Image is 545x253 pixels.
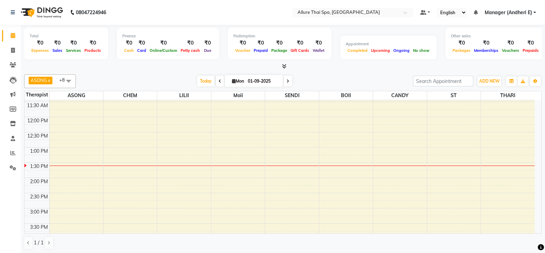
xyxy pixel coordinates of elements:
[179,48,202,53] span: Petty cash
[319,91,373,100] span: BOII
[122,33,214,39] div: Finance
[265,91,319,100] span: SENDI
[59,77,70,83] span: +8
[500,39,521,47] div: ₹0
[451,39,472,47] div: ₹0
[252,39,270,47] div: ₹0
[477,76,501,86] button: ADD NEW
[373,91,426,100] span: CANDY
[64,39,83,47] div: ₹0
[233,48,252,53] span: Voucher
[135,39,148,47] div: ₹0
[83,48,103,53] span: Products
[252,48,270,53] span: Prepaid
[148,48,179,53] span: Online/Custom
[29,224,49,231] div: 3:30 PM
[270,39,289,47] div: ₹0
[472,48,500,53] span: Memberships
[26,117,49,124] div: 12:00 PM
[29,163,49,170] div: 1:30 PM
[413,76,473,86] input: Search Appointment
[369,48,392,53] span: Upcoming
[122,39,135,47] div: ₹0
[83,39,103,47] div: ₹0
[202,39,214,47] div: ₹0
[233,39,252,47] div: ₹0
[26,102,49,109] div: 11:30 AM
[500,48,521,53] span: Vouchers
[76,3,106,22] b: 08047224946
[392,48,411,53] span: Ongoing
[427,91,481,100] span: ST
[135,48,148,53] span: Card
[270,48,289,53] span: Package
[24,91,49,99] div: Therapist
[481,91,535,100] span: THARI
[233,33,326,39] div: Redemption
[211,91,265,100] span: Moii
[246,76,280,86] input: 2025-09-01
[202,48,213,53] span: Due
[50,91,103,100] span: ASONG
[451,48,472,53] span: Packages
[30,33,103,39] div: Total
[31,77,47,83] span: ASONG
[289,39,311,47] div: ₹0
[29,178,49,185] div: 2:00 PM
[30,39,51,47] div: ₹0
[411,48,431,53] span: No show
[472,39,500,47] div: ₹0
[29,148,49,155] div: 1:00 PM
[26,132,49,140] div: 12:30 PM
[479,78,499,84] span: ADD NEW
[47,77,50,83] a: x
[230,78,246,84] span: Mon
[521,39,541,47] div: ₹0
[346,41,431,47] div: Appointment
[179,39,202,47] div: ₹0
[51,39,64,47] div: ₹0
[29,208,49,216] div: 3:00 PM
[197,76,214,86] span: Today
[311,48,326,53] span: Wallet
[157,91,211,100] span: LILII
[289,48,311,53] span: Gift Cards
[103,91,157,100] span: CHEM
[18,3,65,22] img: logo
[346,48,369,53] span: Completed
[311,39,326,47] div: ₹0
[51,48,64,53] span: Sales
[122,48,135,53] span: Cash
[34,239,43,246] span: 1 / 1
[30,48,51,53] span: Expenses
[521,48,541,53] span: Prepaids
[64,48,83,53] span: Services
[29,193,49,200] div: 2:30 PM
[484,9,532,16] span: Manager (Andheri E)
[148,39,179,47] div: ₹0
